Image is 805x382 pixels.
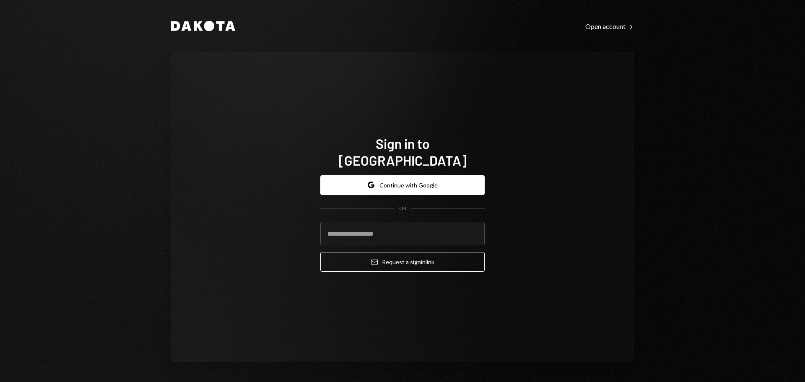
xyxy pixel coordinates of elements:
[320,252,485,272] button: Request a signinlink
[585,21,634,31] a: Open account
[320,135,485,169] h1: Sign in to [GEOGRAPHIC_DATA]
[399,205,406,212] div: OR
[585,22,634,31] div: Open account
[320,175,485,195] button: Continue with Google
